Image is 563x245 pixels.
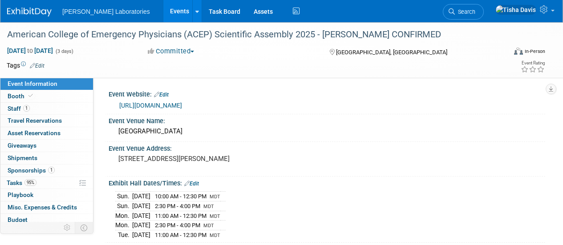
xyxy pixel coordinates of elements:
[115,211,132,221] td: Mon.
[0,152,93,164] a: Shipments
[8,204,77,211] span: Misc. Expenses & Credits
[109,177,545,188] div: Exhibit Hall Dates/Times:
[155,193,207,200] span: 10:00 AM - 12:30 PM
[154,92,169,98] a: Edit
[145,47,198,56] button: Committed
[48,167,55,173] span: 1
[23,105,30,112] span: 1
[466,46,545,60] div: Event Format
[210,194,220,200] span: MDT
[115,230,132,239] td: Tue.
[455,8,475,15] span: Search
[24,179,36,186] span: 95%
[0,177,93,189] a: Tasks95%
[132,201,150,211] td: [DATE]
[0,127,93,139] a: Asset Reservations
[203,223,214,229] span: MDT
[119,102,182,109] a: [URL][DOMAIN_NAME]
[118,155,281,163] pre: [STREET_ADDRESS][PERSON_NAME]
[8,154,37,161] span: Shipments
[0,140,93,152] a: Giveaways
[28,93,33,98] i: Booth reservation complete
[8,117,62,124] span: Travel Reservations
[443,4,484,20] a: Search
[109,114,545,125] div: Event Venue Name:
[203,204,214,209] span: MDT
[336,49,447,56] span: [GEOGRAPHIC_DATA], [GEOGRAPHIC_DATA]
[4,27,499,43] div: American College of Emergency Physicians (ACEP) Scientific Assembly 2025 - [PERSON_NAME] CONFIRMED
[0,189,93,201] a: Playbook
[0,103,93,115] a: Staff1
[115,192,132,201] td: Sun.
[155,203,200,209] span: 2:30 PM - 4:00 PM
[30,63,45,69] a: Edit
[0,201,93,213] a: Misc. Expenses & Credits
[115,125,539,138] div: [GEOGRAPHIC_DATA]
[8,80,57,87] span: Event Information
[210,213,220,219] span: MDT
[7,61,45,70] td: Tags
[184,181,199,187] a: Edit
[8,191,33,198] span: Playbook
[8,142,36,149] span: Giveaways
[109,88,545,99] div: Event Website:
[60,222,75,233] td: Personalize Event Tab Strip
[514,48,523,55] img: Format-Inperson.png
[55,48,73,54] span: (3 days)
[155,222,200,229] span: 2:30 PM - 4:00 PM
[0,115,93,127] a: Travel Reservations
[8,92,35,100] span: Booth
[26,47,34,54] span: to
[132,211,150,221] td: [DATE]
[524,48,545,55] div: In-Person
[0,165,93,177] a: Sponsorships1
[7,47,53,55] span: [DATE] [DATE]
[8,129,61,137] span: Asset Reservations
[115,221,132,230] td: Mon.
[0,78,93,90] a: Event Information
[8,167,55,174] span: Sponsorships
[115,201,132,211] td: Sun.
[75,222,93,233] td: Toggle Event Tabs
[155,213,207,219] span: 11:00 AM - 12:30 PM
[155,232,207,238] span: 11:00 AM - 12:30 PM
[521,61,545,65] div: Event Rating
[132,221,150,230] td: [DATE]
[62,8,150,15] span: [PERSON_NAME] Laboratories
[109,142,545,153] div: Event Venue Address:
[7,8,52,16] img: ExhibitDay
[210,233,220,238] span: MDT
[7,179,36,186] span: Tasks
[132,192,150,201] td: [DATE]
[0,214,93,226] a: Budget
[8,105,30,112] span: Staff
[8,216,28,223] span: Budget
[132,230,150,239] td: [DATE]
[495,5,536,15] img: Tisha Davis
[0,90,93,102] a: Booth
